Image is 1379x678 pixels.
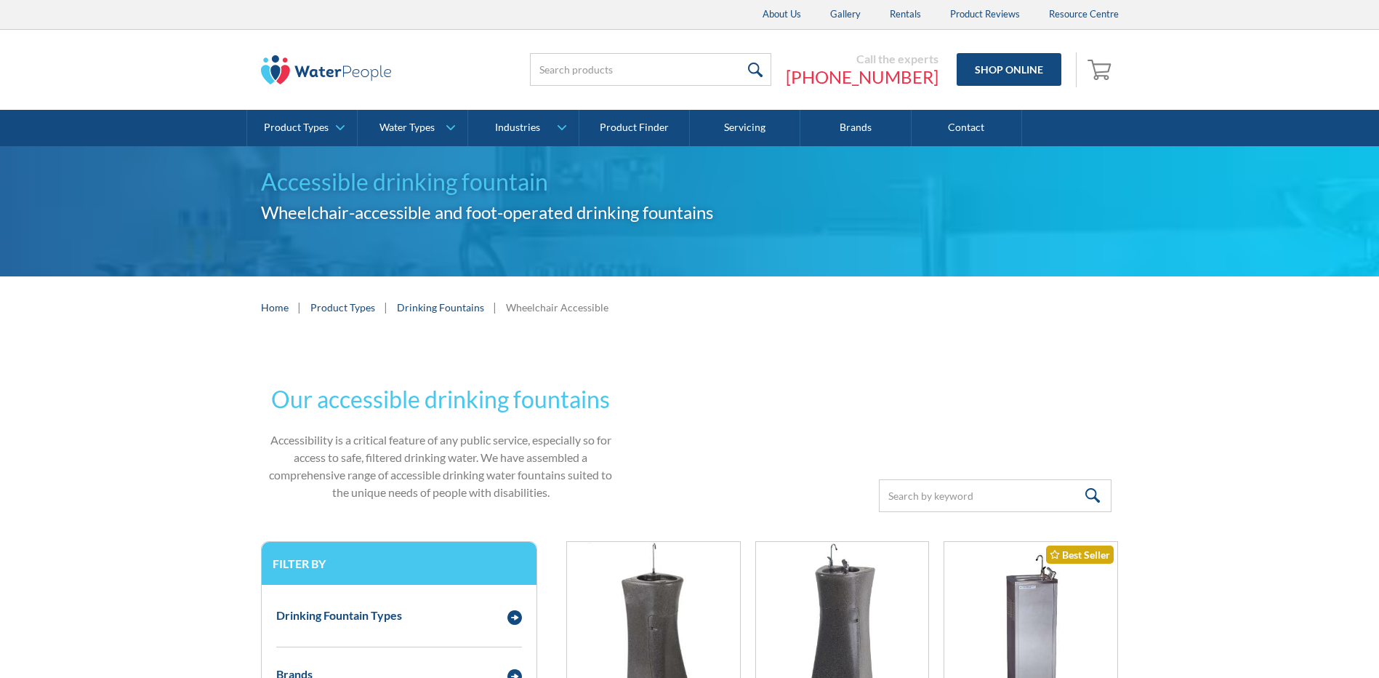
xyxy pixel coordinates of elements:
a: Servicing [690,110,800,146]
div: Water Types [379,121,435,134]
h2: Our accessible drinking fountains [261,382,622,417]
div: Product Types [264,121,329,134]
a: Home [261,300,289,315]
div: Drinking Fountain Types [276,607,402,624]
a: Product Finder [579,110,690,146]
a: [PHONE_NUMBER] [786,66,938,88]
img: The Water People [261,55,392,84]
div: | [382,298,390,316]
input: Search products [530,53,771,86]
h2: Wheelchair-accessible and foot-operated drinking fountains [261,199,761,226]
a: Shop Online [957,53,1061,86]
a: Contact [912,110,1022,146]
a: Water Types [358,110,467,146]
div: Wheelchair Accessible [506,300,608,315]
input: Search by keyword [879,479,1111,512]
a: Drinking Fountains [397,300,484,315]
div: Best Seller [1046,546,1114,564]
a: Product Types [310,300,375,315]
a: Product Types [247,110,357,146]
h3: Filter by [273,557,526,570]
a: Open empty cart [1084,52,1119,87]
div: Call the experts [786,52,938,66]
img: shopping cart [1087,57,1115,81]
div: Industries [495,121,540,134]
a: Brands [800,110,911,146]
p: Accessibility is a critical feature of any public service, especially so for access to safe, filt... [261,431,622,501]
h1: Accessible drinking fountain [261,164,761,199]
a: Industries [468,110,578,146]
div: | [491,298,499,316]
div: | [296,298,303,316]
